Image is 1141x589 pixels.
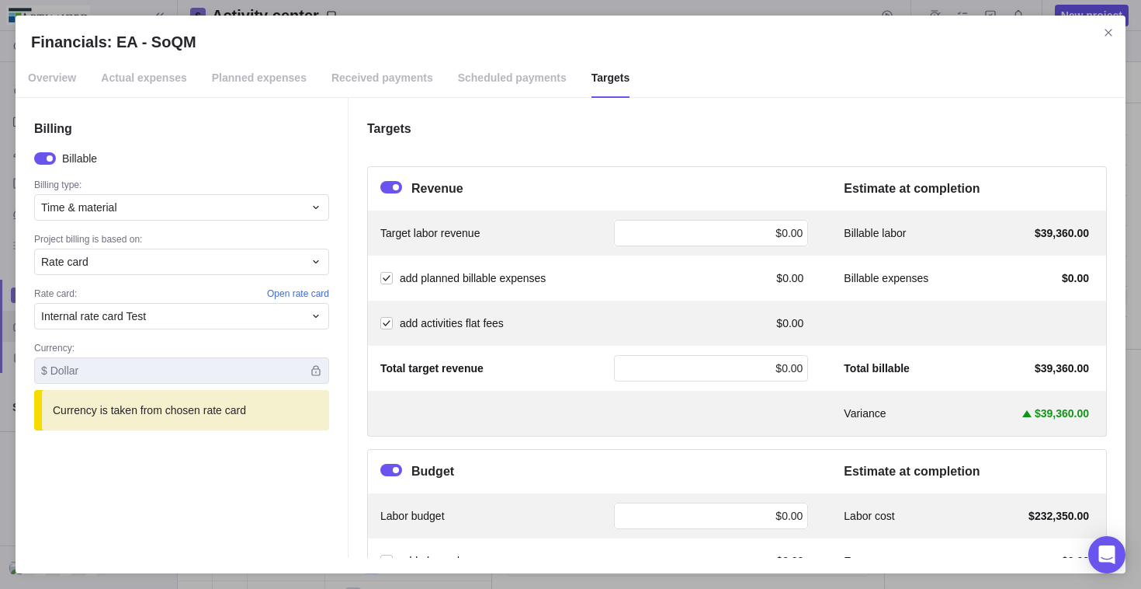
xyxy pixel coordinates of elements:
[16,16,1125,573] div: Financials: EA - SoQM
[34,342,329,357] div: Currency:
[1088,536,1125,573] div: Open Intercom Messenger
[41,254,88,270] span: Rate card
[380,361,484,376] span: Total target revenue
[844,508,894,524] span: Labor cost
[1035,225,1089,241] span: $39,360.00
[331,59,433,98] span: Received payments
[34,179,329,194] div: Billing type:
[400,317,504,329] span: add activities flat fees
[53,403,246,418] p: Currency is taken from chosen rate card
[367,120,1107,138] h4: Targets
[212,59,307,98] span: Planned expenses
[776,553,803,569] span: $0.00
[1035,406,1089,421] span: $39,360.00
[380,225,480,241] span: Target labor revenue
[411,462,454,481] h4: Budget
[34,120,329,138] h4: Billing
[775,227,803,239] span: $0.00
[41,308,146,324] span: Internal rate card Test
[844,225,906,241] span: Billable labor
[34,233,329,249] div: Project billing is based on:
[776,315,803,331] span: $0.00
[844,179,1094,198] h4: Estimate at completion
[400,555,509,567] span: add planned expenses
[1098,22,1119,44] span: Close
[458,59,567,98] span: Scheduled payments
[1062,553,1089,569] span: $0.00
[844,361,910,376] span: Total billable
[591,59,630,98] span: Targets
[41,200,117,215] span: Time & material
[775,510,803,522] span: $0.00
[28,59,76,98] span: Overview
[411,179,463,198] h4: Revenue
[844,553,891,569] span: Expenses
[380,508,445,524] span: Labor budget
[34,288,329,303] div: Rate card:
[844,270,928,286] span: Billable expenses
[844,462,1094,481] h4: Estimate at completion
[1062,270,1089,286] span: $0.00
[1028,508,1089,524] span: $232,350.00
[1035,361,1089,376] span: $39,360.00
[844,406,886,421] span: Variance
[775,362,803,375] span: $0.00
[267,288,329,301] span: Open rate card
[400,272,546,284] span: add planned billable expenses
[101,59,187,98] span: Actual expenses
[776,270,803,286] span: $0.00
[62,151,97,166] span: Billable
[31,31,1110,53] h2: Financials: EA - SoQM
